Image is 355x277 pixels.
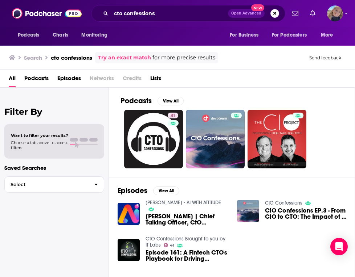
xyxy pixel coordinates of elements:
a: CTO Confessions Brought to you by IT Labs [146,236,225,248]
a: CIO Confessions [265,200,302,206]
span: Logged in as jopsvig [327,5,343,21]
a: All [9,72,16,87]
span: Want to filter your results? [11,133,68,138]
input: Search podcasts, credits, & more... [111,8,228,19]
h2: Episodes [118,186,147,195]
span: 41 [170,244,174,247]
a: Show notifications dropdown [307,7,318,20]
button: View All [153,186,179,195]
span: Select [5,182,89,187]
img: CIO Confessions EP.3 - From CIO to CTO: The Impact of AI on Logistics [237,200,259,222]
span: Podcasts [18,30,39,40]
h3: Search [24,54,42,61]
span: Monitoring [81,30,107,40]
span: Credits [123,72,142,87]
a: 41 [124,110,183,168]
a: Charts [48,28,73,42]
span: Open Advanced [231,12,261,15]
span: Networks [90,72,114,87]
button: open menu [316,28,342,42]
a: Episodes [57,72,81,87]
span: Charts [53,30,68,40]
h2: Filter By [4,106,104,117]
a: 41 [168,113,178,118]
a: 41 [164,243,175,247]
span: [PERSON_NAME] | Chief Talking Officer, CtO Confessions Podcast [146,213,228,226]
p: Saved Searches [4,164,104,171]
span: Choose a tab above to access filters. [11,140,68,150]
h2: Podcasts [121,96,152,105]
a: Ai Nerd - AI WITH ATTITUDE [146,200,221,206]
a: Try an exact match [98,54,151,62]
a: TC Gill | Chief Talking Officer, CtO Confessions Podcast [146,213,228,226]
span: More [321,30,333,40]
div: Open Intercom Messenger [330,238,348,255]
a: Lists [150,72,161,87]
h3: cto confessions [51,54,92,61]
button: open menu [225,28,268,42]
span: for more precise results [152,54,215,62]
a: PodcastsView All [121,96,184,105]
span: For Business [230,30,258,40]
span: For Podcasters [272,30,307,40]
img: Podchaser - Follow, Share and Rate Podcasts [12,7,82,20]
button: open menu [13,28,49,42]
a: Podcasts [24,72,49,87]
img: Episode 161: A Fintech CTO's Playbook for Driving Sustainable Innovation with Skyler Nesheim [118,239,140,261]
span: New [251,4,264,11]
a: EpisodesView All [118,186,179,195]
a: Show notifications dropdown [289,7,301,20]
a: Episode 161: A Fintech CTO's Playbook for Driving Sustainable Innovation with Skyler Nesheim [146,249,228,262]
button: open menu [76,28,117,42]
span: 41 [171,112,175,119]
span: Episode 161: A Fintech CTO's Playbook for Driving Sustainable Innovation with [PERSON_NAME] [146,249,228,262]
button: Send feedback [307,55,343,61]
button: Show profile menu [327,5,343,21]
button: View All [158,97,184,105]
img: User Profile [327,5,343,21]
div: Search podcasts, credits, & more... [91,5,285,22]
button: Select [4,176,104,193]
button: open menu [267,28,317,42]
img: TC Gill | Chief Talking Officer, CtO Confessions Podcast [118,203,140,225]
a: CIO Confessions EP.3 - From CIO to CTO: The Impact of AI on Logistics [265,207,348,220]
button: Open AdvancedNew [228,9,265,18]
